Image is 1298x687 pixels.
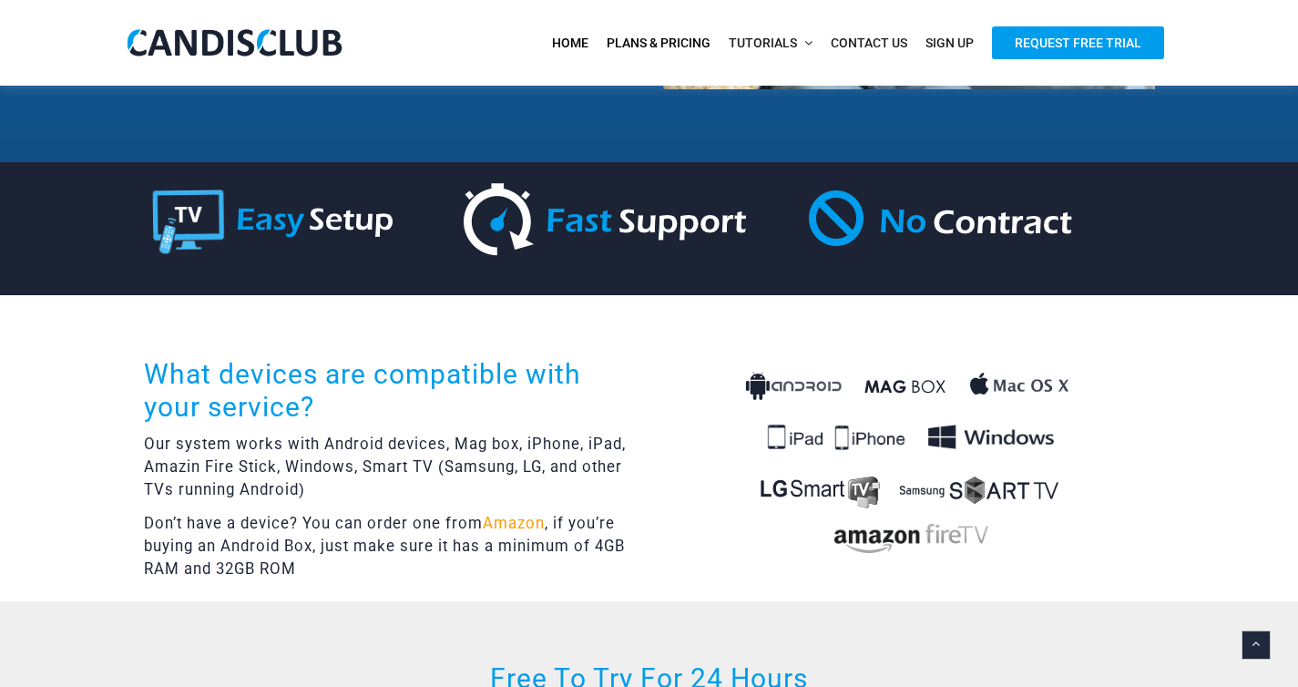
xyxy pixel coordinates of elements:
a: Request Free Trial [983,25,1173,62]
span: Request Free Trial [992,26,1164,59]
span: Don’t have a device? You can order one from , if you’re buying an Android Box, just make sure it ... [144,514,625,578]
a: Tutorials [720,25,822,62]
a: Contact Us [822,25,916,62]
span: Sign Up [925,36,974,50]
a: Plans & Pricing [598,25,720,62]
a: Amazon [483,514,545,532]
span: Our system works with Android devices, Mag box, iPhone, iPad, Amazin Fire Stick, Windows, Smart T... [144,435,626,498]
span: Tutorials [729,36,797,50]
span: Home [552,36,588,50]
span: Plans & Pricing [607,36,710,50]
span: What devices are compatible with your service? [144,358,581,423]
a: Back to top [1242,631,1271,660]
a: Sign Up [916,25,983,62]
span: Contact Us [831,36,907,50]
a: Home [543,25,598,62]
img: CandisClub [126,27,344,58]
